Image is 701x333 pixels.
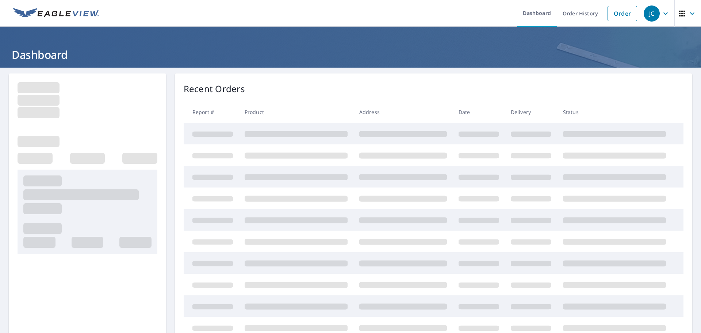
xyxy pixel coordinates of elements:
[239,101,353,123] th: Product
[9,47,692,62] h1: Dashboard
[557,101,672,123] th: Status
[353,101,453,123] th: Address
[184,82,245,95] p: Recent Orders
[505,101,557,123] th: Delivery
[608,6,637,21] a: Order
[184,101,239,123] th: Report #
[453,101,505,123] th: Date
[13,8,99,19] img: EV Logo
[644,5,660,22] div: JC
